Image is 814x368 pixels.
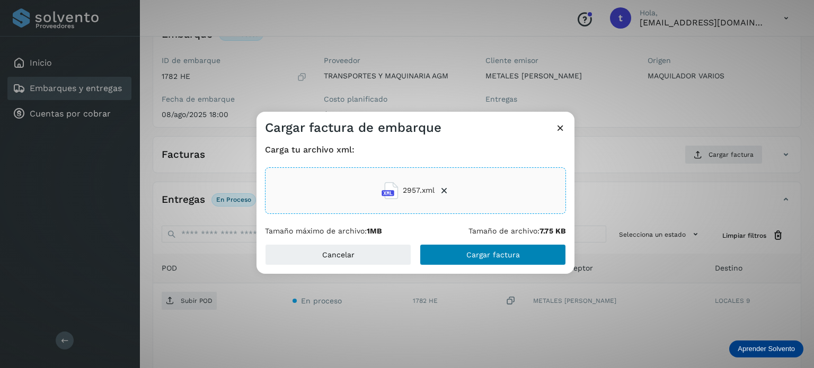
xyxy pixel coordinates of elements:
[403,185,435,196] span: 2957.xml
[265,120,441,136] h3: Cargar factura de embarque
[265,227,382,236] p: Tamaño máximo de archivo:
[738,345,795,353] p: Aprender Solvento
[322,251,355,258] span: Cancelar
[729,340,803,357] div: Aprender Solvento
[539,227,566,235] b: 7.75 KB
[468,227,566,236] p: Tamaño de archivo:
[367,227,382,235] b: 1MB
[466,251,520,258] span: Cargar factura
[265,145,566,155] h4: Carga tu archivo xml:
[265,244,411,265] button: Cancelar
[420,244,566,265] button: Cargar factura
